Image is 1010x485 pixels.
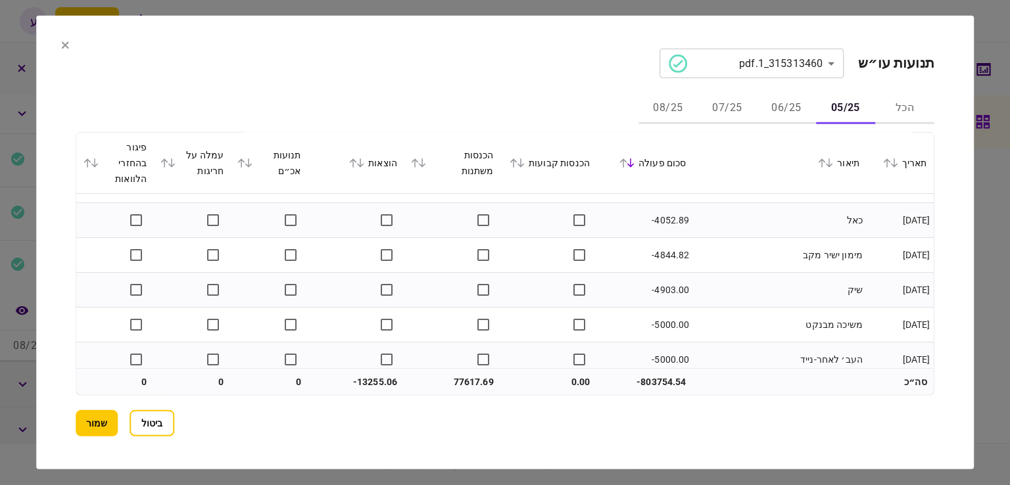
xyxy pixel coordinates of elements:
[500,369,596,395] td: 0.00
[603,155,686,171] div: סכום פעולה
[866,369,934,395] td: סה״כ
[693,238,867,273] td: מימון ישיר מקב
[700,155,860,171] div: תיאור
[596,203,692,238] td: -4052.89
[873,155,927,171] div: תאריך
[693,342,867,377] td: העב׳ לאחר-נייד
[237,147,301,179] div: תנועות אכ״ם
[693,203,867,238] td: כאל
[76,410,118,436] button: שמור
[596,342,692,377] td: -5000.00
[410,147,493,179] div: הכנסות משתנות
[404,369,500,395] td: 77617.69
[866,342,934,377] td: [DATE]
[757,93,816,124] button: 06/25
[507,155,590,171] div: הכנסות קבועות
[875,93,934,124] button: הכל
[698,93,757,124] button: 07/25
[866,308,934,342] td: [DATE]
[153,369,230,395] td: 0
[638,93,698,124] button: 08/25
[693,273,867,308] td: שיק
[314,155,397,171] div: הוצאות
[76,369,153,395] td: 0
[693,308,867,342] td: משיכה מבנקט
[858,55,934,72] h2: תנועות עו״ש
[866,203,934,238] td: [DATE]
[866,273,934,308] td: [DATE]
[816,93,875,124] button: 05/25
[596,308,692,342] td: -5000.00
[130,410,174,436] button: ביטול
[596,273,692,308] td: -4903.00
[866,238,934,273] td: [DATE]
[669,54,823,72] div: 315313460_1.pdf
[596,238,692,273] td: -4844.82
[231,369,308,395] td: 0
[308,369,404,395] td: -13255.06
[596,369,692,395] td: -803754.54
[83,139,147,187] div: פיגור בהחזרי הלוואות
[160,147,224,179] div: עמלה על חריגות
